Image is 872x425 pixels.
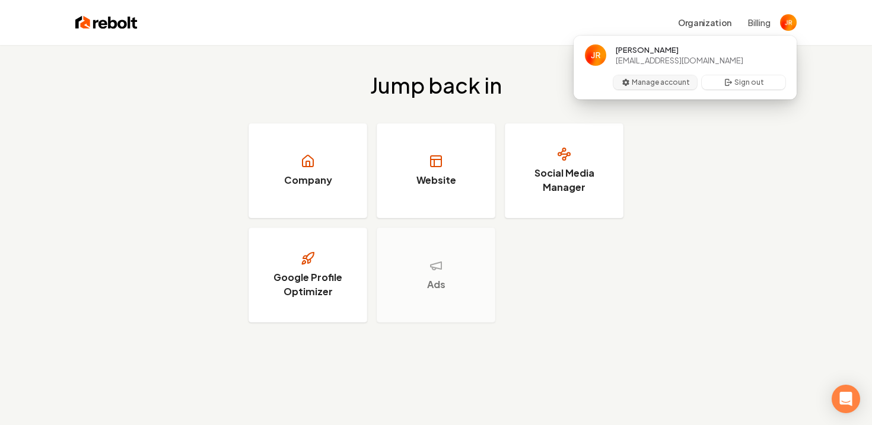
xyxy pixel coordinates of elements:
[832,385,860,413] div: Open Intercom Messenger
[585,44,606,66] img: Julie Reynolds
[702,75,785,90] button: Sign out
[616,44,679,55] span: [PERSON_NAME]
[748,17,771,28] button: Billing
[370,74,502,97] h2: Jump back in
[574,36,797,100] div: User button popover
[284,173,332,187] h3: Company
[780,14,797,31] button: Close user button
[613,75,697,90] button: Manage account
[75,14,138,31] img: Rebolt Logo
[416,173,456,187] h3: Website
[616,55,743,66] span: [EMAIL_ADDRESS][DOMAIN_NAME]
[671,12,739,33] button: Organization
[263,270,352,299] h3: Google Profile Optimizer
[427,277,445,292] h3: Ads
[780,14,797,31] img: Julie Reynolds
[520,166,609,194] h3: Social Media Manager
